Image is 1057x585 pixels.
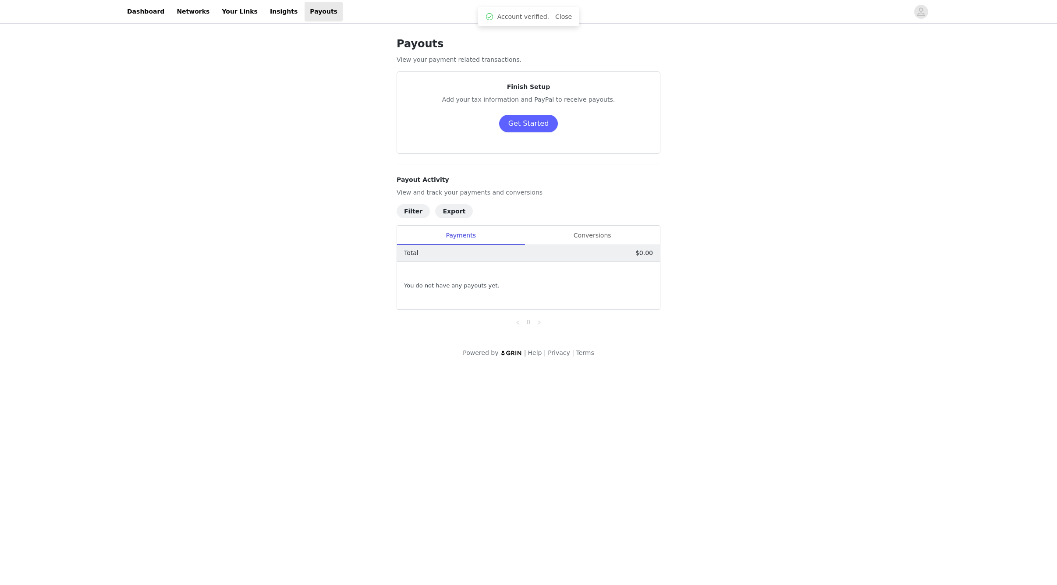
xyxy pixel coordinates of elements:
span: Account verified. [497,12,549,21]
a: Dashboard [122,2,170,21]
button: Filter [397,204,430,218]
li: Next Page [534,317,544,327]
p: $0.00 [635,248,653,258]
h1: Payouts [397,36,660,52]
li: Previous Page [513,317,523,327]
span: Powered by [463,349,498,356]
div: Payments [397,226,525,245]
i: icon: left [515,320,521,325]
p: Total [404,248,419,258]
i: icon: right [536,320,542,325]
p: View and track your payments and conversions [397,188,660,197]
div: Conversions [525,226,660,245]
p: Finish Setup [408,82,649,92]
a: Terms [576,349,594,356]
a: Help [528,349,542,356]
div: avatar [917,5,925,19]
span: | [572,349,574,356]
button: Export [435,204,473,218]
a: Your Links [216,2,263,21]
img: logo [500,350,522,356]
a: 0 [524,317,533,327]
a: Privacy [548,349,570,356]
a: Insights [265,2,303,21]
p: Add your tax information and PayPal to receive payouts. [408,95,649,104]
span: | [544,349,546,356]
li: 0 [523,317,534,327]
span: | [524,349,526,356]
p: View your payment related transactions. [397,55,660,64]
h4: Payout Activity [397,175,660,184]
a: Close [555,13,572,20]
button: Get Started [499,115,558,132]
span: You do not have any payouts yet. [404,281,499,290]
a: Networks [171,2,215,21]
a: Payouts [305,2,343,21]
